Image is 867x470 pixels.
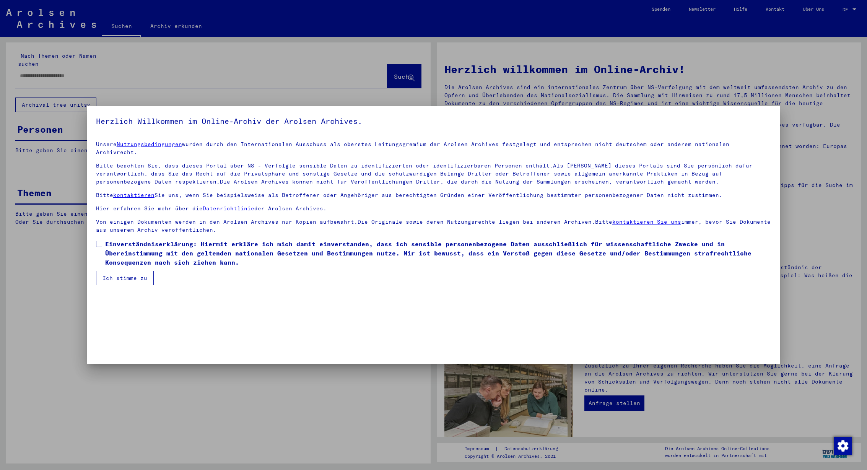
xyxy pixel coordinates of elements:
[105,239,771,267] span: Einverständniserklärung: Hiermit erkläre ich mich damit einverstanden, dass ich sensible personen...
[203,205,254,212] a: Datenrichtlinie
[612,218,681,225] a: kontaktieren Sie uns
[96,162,771,186] p: Bitte beachten Sie, dass dieses Portal über NS - Verfolgte sensible Daten zu identifizierten oder...
[96,205,771,213] p: Hier erfahren Sie mehr über die der Arolsen Archives.
[834,437,852,455] img: Modification du consentement
[96,218,771,234] p: Von einigen Dokumenten werden in den Arolsen Archives nur Kopien aufbewahrt.Die Originale sowie d...
[117,141,182,148] a: Nutzungsbedingungen
[96,115,771,127] h5: Herzlich Willkommen im Online-Archiv der Arolsen Archives.
[96,191,771,199] p: Bitte Sie uns, wenn Sie beispielsweise als Betroffener oder Angehöriger aus berechtigten Gründen ...
[96,271,154,285] button: Ich stimme zu
[113,192,155,198] a: kontaktieren
[96,140,771,156] p: Unsere wurden durch den Internationalen Ausschuss als oberstes Leitungsgremium der Arolsen Archiv...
